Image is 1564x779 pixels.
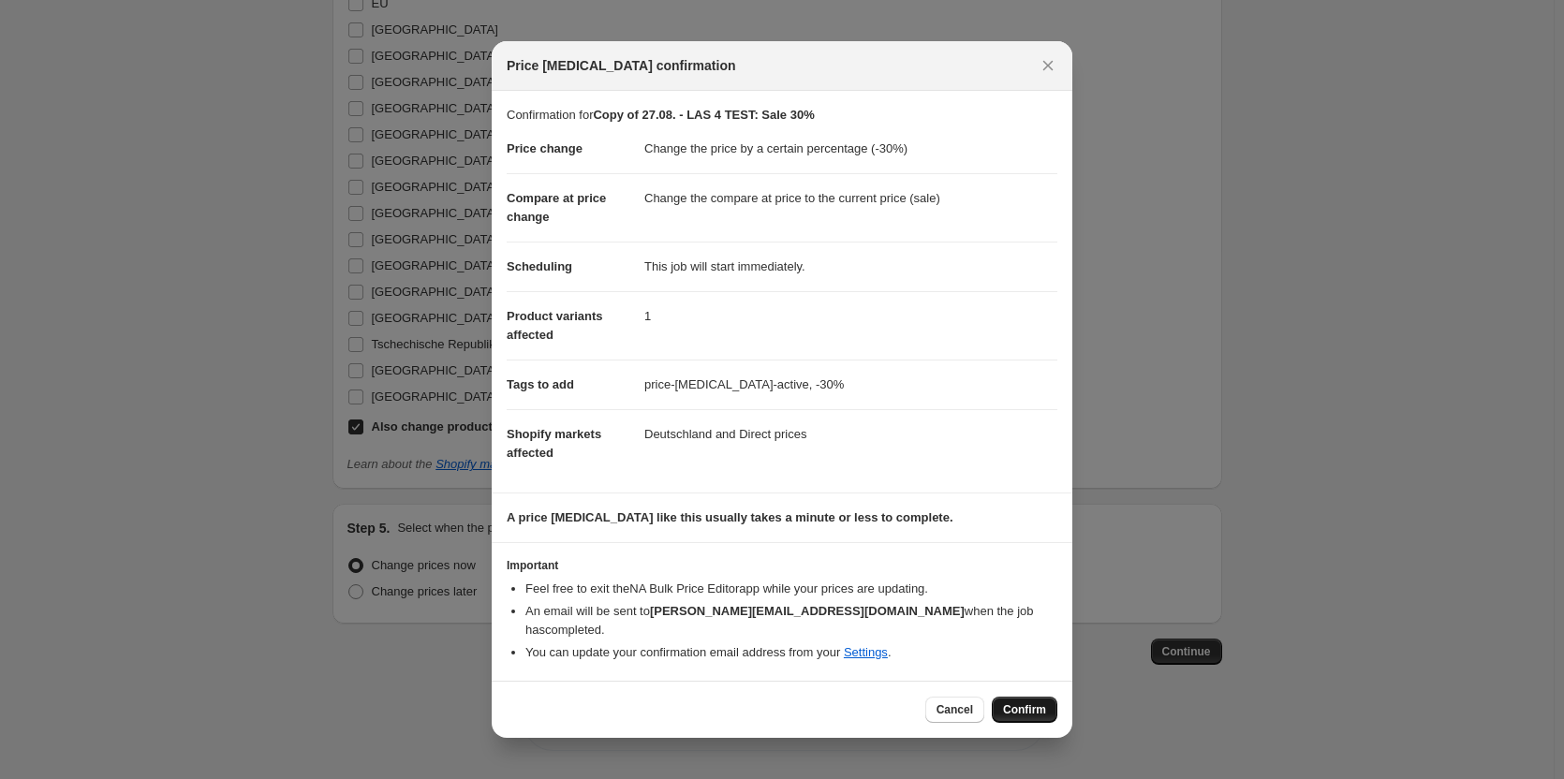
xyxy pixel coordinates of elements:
[992,697,1057,723] button: Confirm
[507,191,606,224] span: Compare at price change
[644,409,1057,459] dd: Deutschland and Direct prices
[507,259,572,273] span: Scheduling
[507,106,1057,125] p: Confirmation for
[525,643,1057,662] li: You can update your confirmation email address from your .
[507,141,583,155] span: Price change
[925,697,984,723] button: Cancel
[844,645,888,659] a: Settings
[525,602,1057,639] li: An email will be sent to when the job has completed .
[644,242,1057,291] dd: This job will start immediately.
[1003,702,1046,717] span: Confirm
[937,702,973,717] span: Cancel
[1035,52,1061,79] button: Close
[644,173,1057,223] dd: Change the compare at price to the current price (sale)
[644,291,1057,341] dd: 1
[507,510,953,524] b: A price [MEDICAL_DATA] like this usually takes a minute or less to complete.
[507,56,736,75] span: Price [MEDICAL_DATA] confirmation
[644,360,1057,409] dd: price-[MEDICAL_DATA]-active, -30%
[507,377,574,391] span: Tags to add
[644,125,1057,173] dd: Change the price by a certain percentage (-30%)
[650,604,965,618] b: [PERSON_NAME][EMAIL_ADDRESS][DOMAIN_NAME]
[507,558,1057,573] h3: Important
[593,108,814,122] b: Copy of 27.08. - LAS 4 TEST: Sale 30%
[525,580,1057,598] li: Feel free to exit the NA Bulk Price Editor app while your prices are updating.
[507,309,603,342] span: Product variants affected
[507,427,601,460] span: Shopify markets affected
